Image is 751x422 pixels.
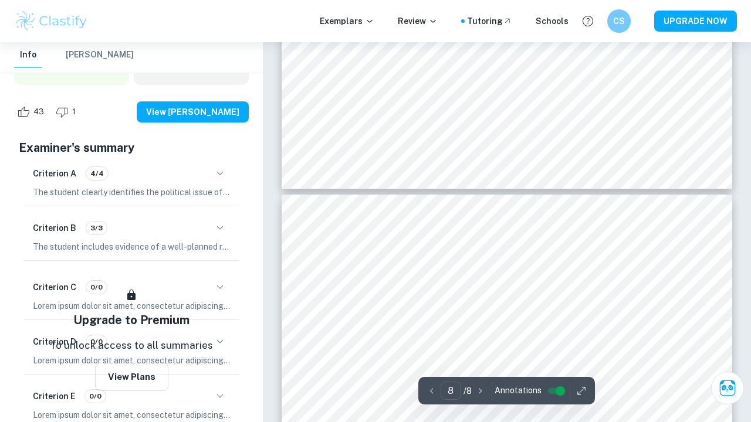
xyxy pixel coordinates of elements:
[467,15,512,28] a: Tutoring
[14,42,42,68] button: Info
[137,101,249,122] button: View [PERSON_NAME]
[464,384,472,397] p: / 8
[19,139,244,156] h5: Examiner's summary
[398,15,438,28] p: Review
[607,9,631,33] button: CS
[613,15,626,28] h6: CS
[495,384,542,397] span: Annotations
[320,15,374,28] p: Exemplars
[14,9,89,33] img: Clastify logo
[86,168,108,179] span: 4/4
[27,106,50,118] span: 43
[711,372,744,404] button: Ask Clai
[654,11,737,32] button: UPGRADE NOW
[33,240,230,253] p: The student includes evidence of a well-planned research process, demonstrating a clear engagemen...
[95,363,168,391] button: View Plans
[66,106,82,118] span: 1
[33,186,230,199] p: The student clearly identifies the political issue of inheritance laws and their impact on women'...
[536,15,569,28] a: Schools
[86,223,107,233] span: 3/3
[53,103,82,121] div: Dislike
[66,42,134,68] button: [PERSON_NAME]
[14,103,50,121] div: Like
[33,222,76,234] h6: Criterion B
[73,311,190,329] h5: Upgrade to Premium
[33,167,76,180] h6: Criterion A
[50,338,213,353] p: To unlock access to all summaries
[578,11,598,31] button: Help and Feedback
